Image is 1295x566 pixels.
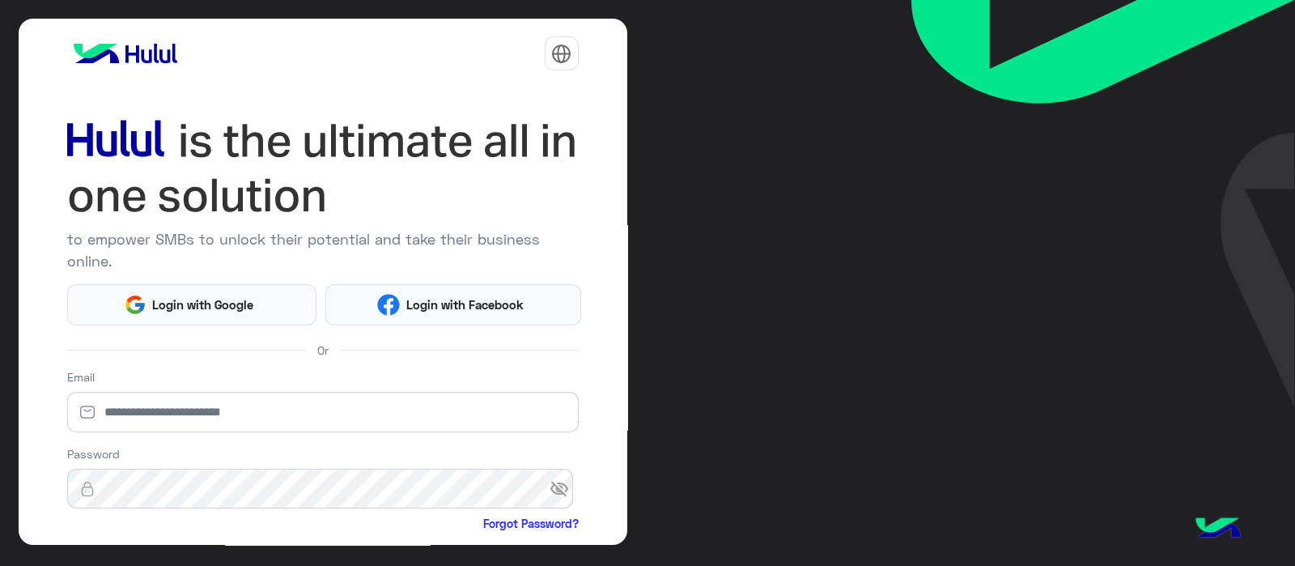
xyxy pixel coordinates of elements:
[317,342,329,359] span: Or
[325,284,581,326] button: Login with Facebook
[67,445,120,462] label: Password
[67,404,108,420] img: email
[146,296,260,314] span: Login with Google
[550,475,579,504] span: visibility_off
[551,44,571,64] img: tab
[67,37,184,70] img: logo
[67,368,95,385] label: Email
[1190,501,1246,558] img: hulul-logo.png
[124,294,146,317] img: Google
[400,296,529,314] span: Login with Facebook
[377,294,400,317] img: Facebook
[483,515,579,532] a: Forgot Password?
[67,481,108,497] img: lock
[67,113,579,223] img: hululLoginTitle_EN.svg
[67,284,317,326] button: Login with Google
[67,228,579,272] p: to empower SMBs to unlock their potential and take their business online.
